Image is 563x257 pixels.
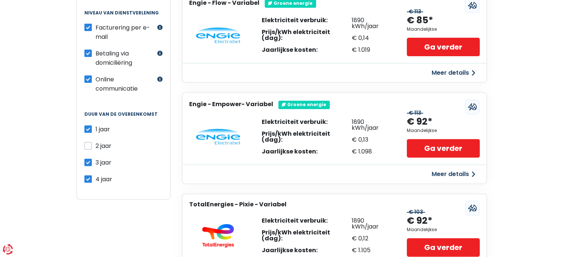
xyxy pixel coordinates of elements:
[407,116,432,128] div: € 92*
[407,9,423,15] div: € 113
[427,66,480,80] button: Meer details
[196,27,240,44] img: Engie
[407,227,437,232] div: Maandelijkse
[262,230,352,241] div: Prijs/kWh elektriciteit (dag):
[84,112,162,124] legend: Duur van de overeenkomst
[427,168,480,181] button: Meer details
[262,247,352,253] div: Jaarlijkse kosten:
[407,215,432,227] div: € 92*
[262,119,352,125] div: Elektriciteit verbruik:
[352,247,392,253] div: € 1.105
[84,10,162,23] legend: Niveau van dienstverlening
[352,17,392,29] div: 1890 kWh/jaar
[95,125,110,133] span: 1 jaar
[407,139,479,158] a: Ga verder
[95,49,155,67] label: Betaling via domiciliëring
[352,119,392,131] div: 1890 kWh/jaar
[352,137,392,143] div: € 0,13
[189,201,286,208] h3: TotalEnergies - Pixie - Variabel
[95,175,112,183] span: 4 jaar
[196,224,240,247] img: TotalEnergies
[262,17,352,23] div: Elektriciteit verbruik:
[407,128,437,133] div: Maandelijkse
[262,47,352,53] div: Jaarlijkse kosten:
[407,110,423,116] div: € 113
[352,218,392,230] div: 1890 kWh/jaar
[407,38,479,56] a: Ga verder
[262,131,352,143] div: Prijs/kWh elektriciteit (dag):
[95,158,111,167] span: 3 jaar
[196,129,240,145] img: Engie
[407,14,433,27] div: € 85*
[262,29,352,41] div: Prijs/kWh elektriciteit (dag):
[407,27,437,32] div: Maandelijkse
[278,101,330,109] div: Groene energie
[352,47,392,53] div: € 1.019
[95,142,111,150] span: 2 jaar
[407,238,479,257] a: Ga verder
[95,75,155,93] label: Online communicatie
[407,209,425,215] div: € 103
[352,35,392,41] div: € 0,14
[189,101,273,108] h3: Engie - Empower- Variabel
[262,218,352,224] div: Elektriciteit verbruik:
[352,149,392,155] div: € 1.098
[352,236,392,241] div: € 0,12
[262,149,352,155] div: Jaarlijkse kosten:
[95,23,155,41] label: Facturering per e-mail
